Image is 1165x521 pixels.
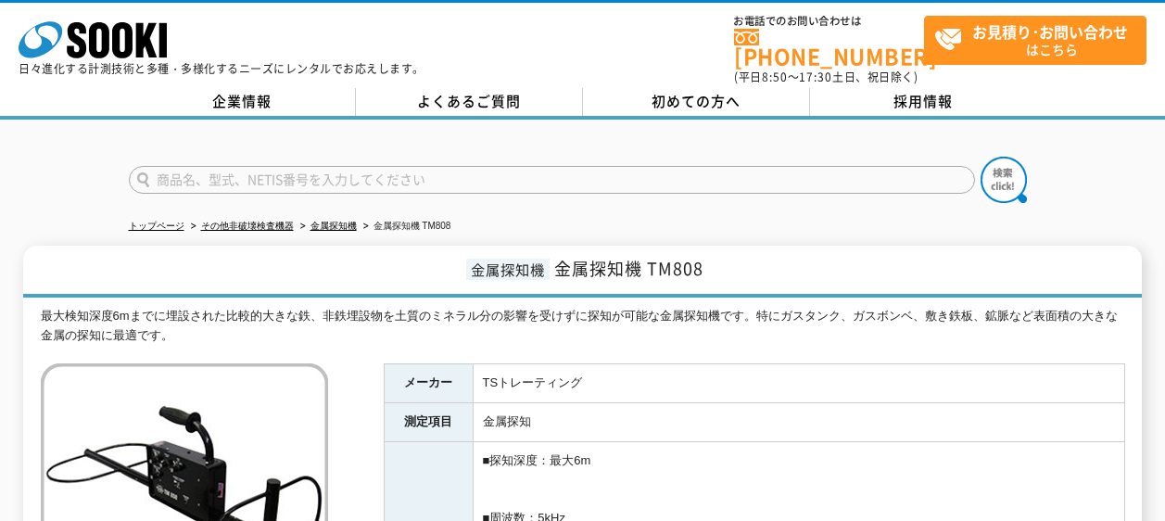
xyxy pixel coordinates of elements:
span: 17:30 [799,69,832,85]
span: 8:50 [762,69,788,85]
th: メーカー [384,364,473,403]
th: 測定項目 [384,403,473,442]
span: (平日 ～ 土日、祝日除く) [734,69,918,85]
li: 金属探知機 TM808 [360,217,451,236]
a: トップページ [129,221,184,231]
div: 最大検知深度6mまでに埋設された比較的大きな鉄、非鉄埋設物を土質のミネラル分の影響を受けずに探知が可能な金属探知機です。特にガスタンク、ガスボンベ、敷き鉄板、鉱脈など表面積の大きな金属の探知に最... [41,307,1125,346]
span: 金属探知機 TM808 [554,256,703,281]
td: 金属探知 [473,403,1124,442]
a: その他非破壊検査機器 [201,221,294,231]
input: 商品名、型式、NETIS番号を入力してください [129,166,975,194]
span: お電話でのお問い合わせは [734,16,924,27]
a: 初めての方へ [583,88,810,116]
a: 金属探知機 [310,221,357,231]
img: btn_search.png [981,157,1027,203]
span: 金属探知機 [466,259,550,280]
a: [PHONE_NUMBER] [734,29,924,67]
a: よくあるご質問 [356,88,583,116]
a: お見積り･お問い合わせはこちら [924,16,1146,65]
a: 採用情報 [810,88,1037,116]
p: 日々進化する計測技術と多種・多様化するニーズにレンタルでお応えします。 [19,63,424,74]
td: TSトレーティング [473,364,1124,403]
a: 企業情報 [129,88,356,116]
span: はこちら [934,17,1146,63]
strong: お見積り･お問い合わせ [972,20,1128,43]
span: 初めての方へ [652,91,741,111]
